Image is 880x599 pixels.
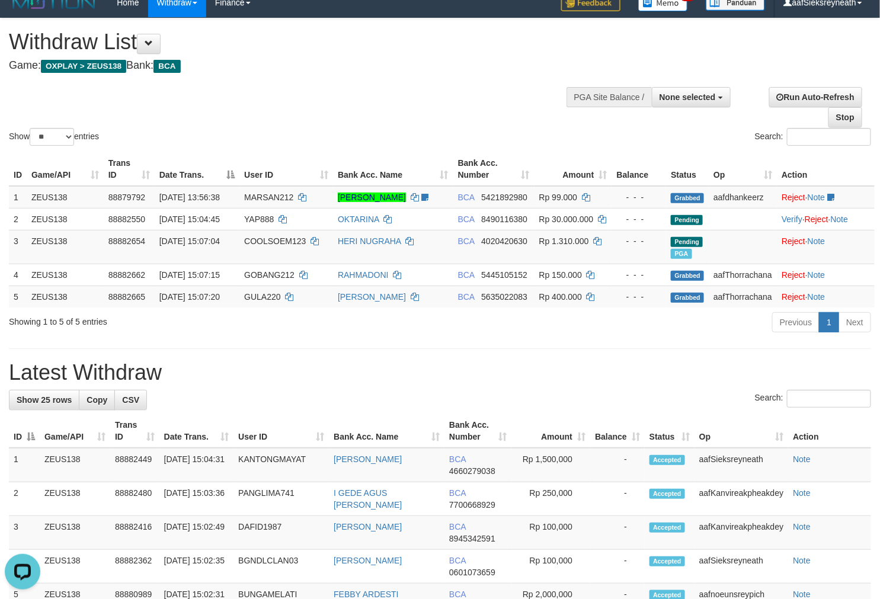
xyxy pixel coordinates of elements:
[449,500,495,510] span: Copy 7700668929 to clipboard
[808,270,825,280] a: Note
[122,395,139,405] span: CSV
[481,193,527,202] span: Copy 5421892980 to clipboard
[777,208,875,230] td: · ·
[449,522,466,531] span: BCA
[27,230,104,264] td: ZEUS138
[777,186,875,209] td: ·
[671,271,704,281] span: Grabbed
[30,128,74,146] select: Showentries
[695,448,788,482] td: aafSieksreyneath
[671,215,703,225] span: Pending
[666,152,709,186] th: Status
[233,414,329,448] th: User ID: activate to sort column ascending
[114,390,147,410] a: CSV
[449,454,466,464] span: BCA
[27,264,104,286] td: ZEUS138
[9,208,27,230] td: 2
[159,448,234,482] td: [DATE] 15:04:31
[649,556,685,566] span: Accepted
[41,60,126,73] span: OXPLAY > ZEUS138
[777,230,875,264] td: ·
[512,482,590,516] td: Rp 250,000
[159,236,220,246] span: [DATE] 15:07:04
[695,482,788,516] td: aafKanvireakpheakdey
[788,414,871,448] th: Action
[9,152,27,186] th: ID
[590,516,645,550] td: -
[512,448,590,482] td: Rp 1,500,000
[481,270,527,280] span: Copy 5445105152 to clipboard
[244,193,293,202] span: MARSAN212
[333,152,453,186] th: Bank Acc. Name: activate to sort column ascending
[787,128,871,146] input: Search:
[458,214,475,224] span: BCA
[9,60,575,72] h4: Game: Bank:
[709,286,777,307] td: aafThorrachana
[793,556,811,565] a: Note
[458,236,475,246] span: BCA
[481,292,527,302] span: Copy 5635022083 to clipboard
[9,128,99,146] label: Show entries
[9,30,575,54] h1: Withdraw List
[839,312,871,332] a: Next
[334,454,402,464] a: [PERSON_NAME]
[9,311,358,328] div: Showing 1 to 5 of 5 entries
[539,236,589,246] span: Rp 1.310.000
[244,236,306,246] span: COOLSOEM123
[808,292,825,302] a: Note
[9,361,871,385] h1: Latest Withdraw
[40,414,110,448] th: Game/API: activate to sort column ascending
[334,556,402,565] a: [PERSON_NAME]
[9,264,27,286] td: 4
[709,186,777,209] td: aafdhankeerz
[539,270,582,280] span: Rp 150.000
[244,214,274,224] span: YAP888
[9,482,40,516] td: 2
[334,590,398,599] a: FEBBY ARDESTI
[787,390,871,408] input: Search:
[539,292,582,302] span: Rp 400.000
[9,286,27,307] td: 5
[449,466,495,476] span: Copy 4660279038 to clipboard
[108,236,145,246] span: 88882654
[645,414,695,448] th: Status: activate to sort column ascending
[27,286,104,307] td: ZEUS138
[590,550,645,584] td: -
[782,193,805,202] a: Reject
[649,455,685,465] span: Accepted
[453,152,535,186] th: Bank Acc. Number: activate to sort column ascending
[567,87,652,107] div: PGA Site Balance /
[9,448,40,482] td: 1
[27,186,104,209] td: ZEUS138
[649,489,685,499] span: Accepted
[671,249,692,259] span: Marked by aafnoeunsreypich
[695,516,788,550] td: aafKanvireakpheakdey
[481,236,527,246] span: Copy 4020420630 to clipboard
[159,292,220,302] span: [DATE] 15:07:20
[108,270,145,280] span: 88882662
[535,152,612,186] th: Amount: activate to sort column ascending
[782,236,805,246] a: Reject
[9,516,40,550] td: 3
[110,482,159,516] td: 88882480
[671,293,704,303] span: Grabbed
[709,264,777,286] td: aafThorrachana
[338,214,379,224] a: OKTARINA
[9,390,79,410] a: Show 25 rows
[108,214,145,224] span: 88882550
[782,292,805,302] a: Reject
[27,152,104,186] th: Game/API: activate to sort column ascending
[777,264,875,286] td: ·
[709,152,777,186] th: Op: activate to sort column ascending
[590,448,645,482] td: -
[159,193,220,202] span: [DATE] 13:56:38
[828,107,862,127] a: Stop
[110,516,159,550] td: 88882416
[110,550,159,584] td: 88882362
[108,292,145,302] span: 88882665
[244,270,295,280] span: GOBANG212
[110,414,159,448] th: Trans ID: activate to sort column ascending
[808,193,825,202] a: Note
[660,92,716,102] span: None selected
[616,191,661,203] div: - - -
